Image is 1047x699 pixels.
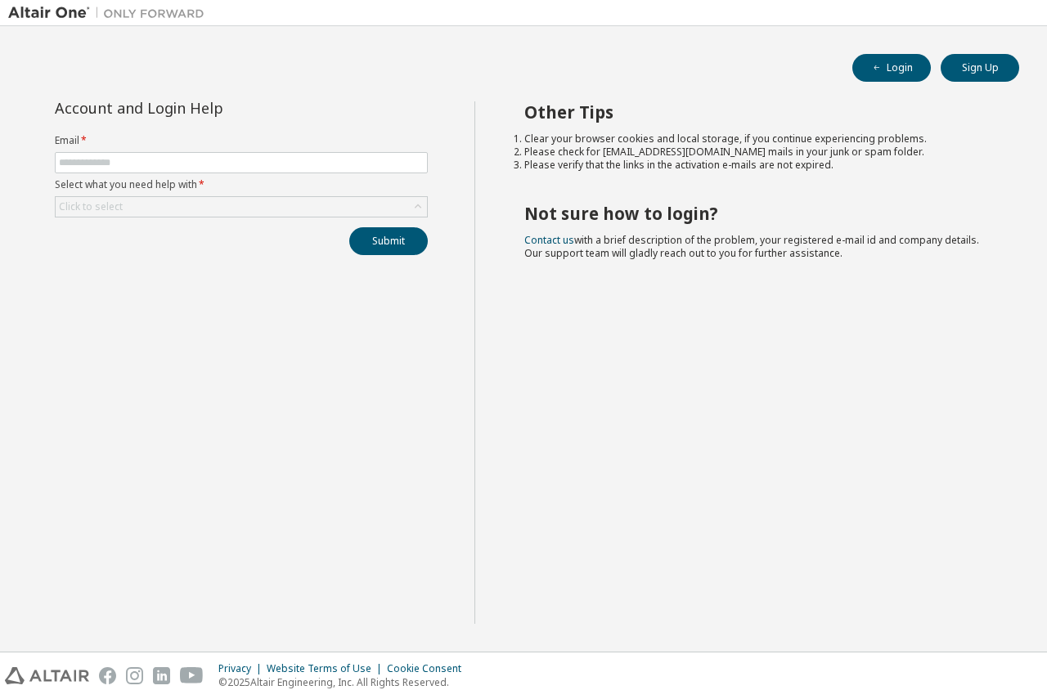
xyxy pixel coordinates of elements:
[56,197,427,217] div: Click to select
[267,662,387,675] div: Website Terms of Use
[218,662,267,675] div: Privacy
[99,667,116,684] img: facebook.svg
[349,227,428,255] button: Submit
[180,667,204,684] img: youtube.svg
[55,101,353,114] div: Account and Login Help
[524,233,574,247] a: Contact us
[8,5,213,21] img: Altair One
[59,200,123,213] div: Click to select
[55,178,428,191] label: Select what you need help with
[55,134,428,147] label: Email
[126,667,143,684] img: instagram.svg
[524,146,991,159] li: Please check for [EMAIL_ADDRESS][DOMAIN_NAME] mails in your junk or spam folder.
[941,54,1019,82] button: Sign Up
[524,132,991,146] li: Clear your browser cookies and local storage, if you continue experiencing problems.
[524,203,991,224] h2: Not sure how to login?
[387,662,471,675] div: Cookie Consent
[218,675,471,689] p: © 2025 Altair Engineering, Inc. All Rights Reserved.
[852,54,931,82] button: Login
[153,667,170,684] img: linkedin.svg
[524,101,991,123] h2: Other Tips
[524,233,979,260] span: with a brief description of the problem, your registered e-mail id and company details. Our suppo...
[524,159,991,172] li: Please verify that the links in the activation e-mails are not expired.
[5,667,89,684] img: altair_logo.svg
